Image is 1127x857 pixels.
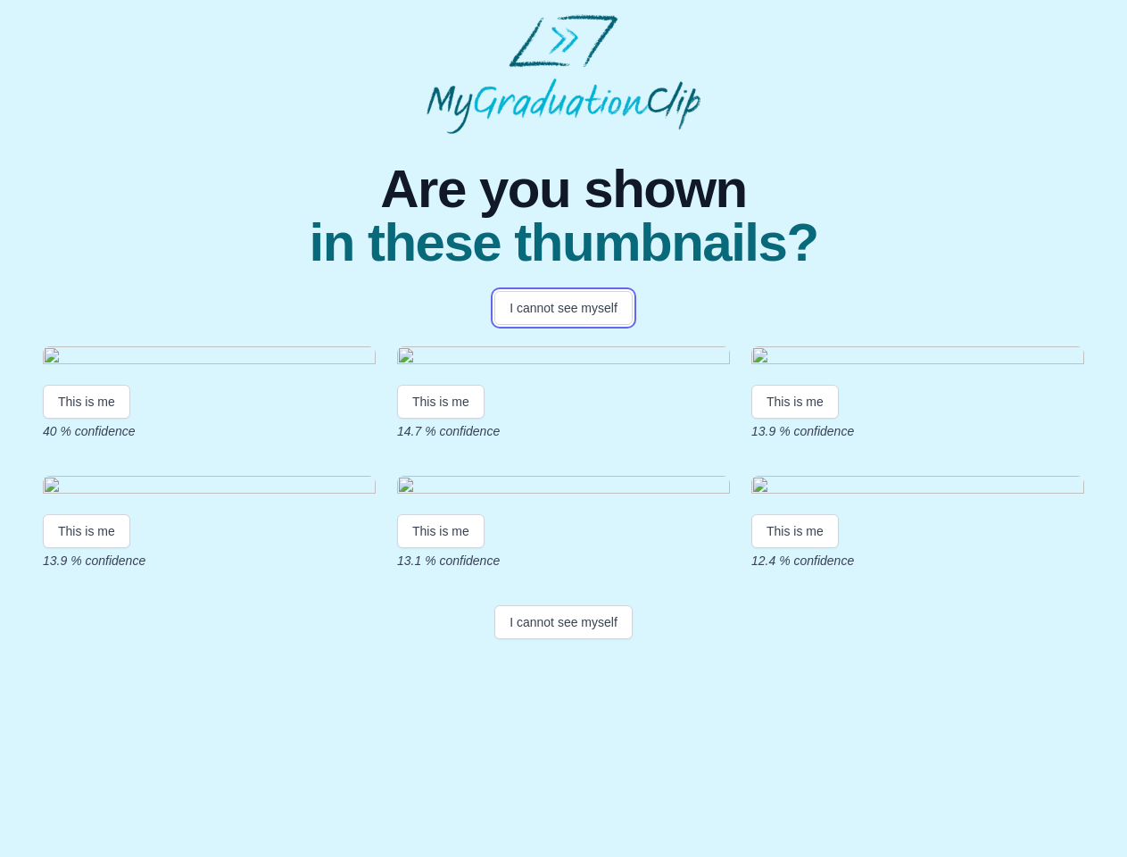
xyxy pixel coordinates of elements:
[751,476,1084,500] img: b031f6337d7c95909e610d75d16ce95ffd78076c.gif
[43,422,376,440] p: 40 % confidence
[397,514,485,548] button: This is me
[397,476,730,500] img: da631bef7aea6c39a1982915a066609eb56f0218.gif
[751,514,839,548] button: This is me
[397,346,730,370] img: 23c1cef806c6c992e7c639f111cf996cfe35bfc4.gif
[309,216,817,270] span: in these thumbnails?
[494,291,633,325] button: I cannot see myself
[751,422,1084,440] p: 13.9 % confidence
[397,552,730,570] p: 13.1 % confidence
[751,346,1084,370] img: 9e15dff96878bb69c6ec8a1ce429455c5e5b2880.gif
[43,476,376,500] img: eed12be22f04901bcced3342e087eac71b46163c.gif
[397,385,485,419] button: This is me
[494,605,633,639] button: I cannot see myself
[397,422,730,440] p: 14.7 % confidence
[43,552,376,570] p: 13.9 % confidence
[309,162,817,216] span: Are you shown
[43,514,130,548] button: This is me
[751,385,839,419] button: This is me
[427,14,701,134] img: MyGraduationClip
[43,346,376,370] img: fa720bc749b32befa4b17b0914660c7e3e8fb143.gif
[43,385,130,419] button: This is me
[751,552,1084,570] p: 12.4 % confidence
